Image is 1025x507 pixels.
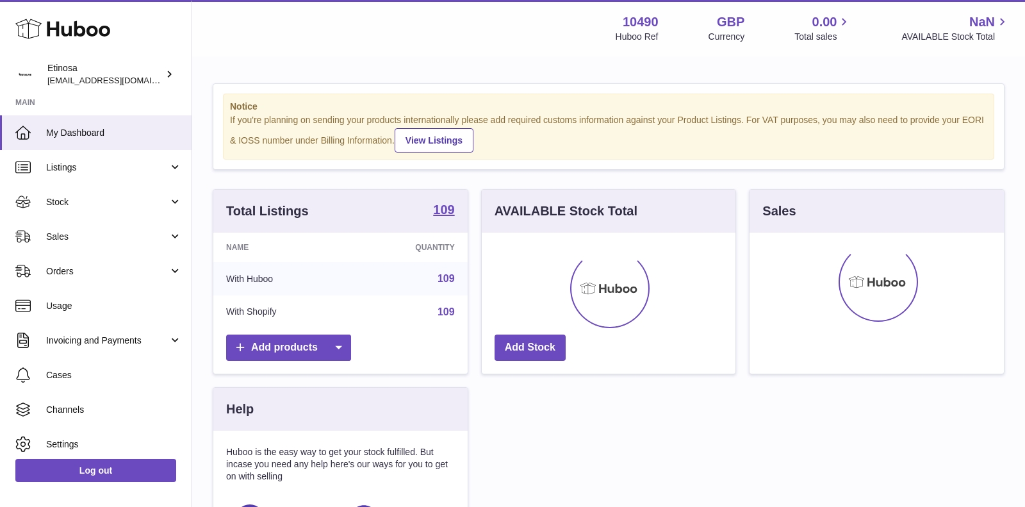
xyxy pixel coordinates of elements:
span: Settings [46,438,182,451]
h3: AVAILABLE Stock Total [495,203,637,220]
a: 0.00 Total sales [794,13,851,43]
strong: Notice [230,101,987,113]
span: Total sales [794,31,851,43]
div: If you're planning on sending your products internationally please add required customs informati... [230,114,987,153]
span: Invoicing and Payments [46,335,168,347]
span: My Dashboard [46,127,182,139]
span: AVAILABLE Stock Total [901,31,1010,43]
span: Stock [46,196,168,208]
span: [EMAIL_ADDRESS][DOMAIN_NAME] [47,75,188,85]
td: With Huboo [213,262,350,295]
a: Add Stock [495,335,566,361]
strong: GBP [717,13,744,31]
th: Quantity [350,233,468,262]
div: Huboo Ref [616,31,659,43]
span: Channels [46,404,182,416]
p: Huboo is the easy way to get your stock fulfilled. But incase you need any help here's our ways f... [226,446,455,483]
a: 109 [438,273,455,284]
h3: Sales [762,203,796,220]
a: 109 [438,306,455,317]
a: 109 [433,203,454,219]
div: Currency [709,31,745,43]
span: 0.00 [812,13,837,31]
a: NaN AVAILABLE Stock Total [901,13,1010,43]
strong: 10490 [623,13,659,31]
h3: Help [226,401,254,418]
a: View Listings [395,128,473,153]
span: Listings [46,162,168,174]
span: Cases [46,369,182,381]
a: Log out [15,459,176,482]
span: Usage [46,300,182,312]
img: Wolphuk@gmail.com [15,65,35,84]
div: Etinosa [47,62,163,87]
td: With Shopify [213,295,350,329]
th: Name [213,233,350,262]
span: NaN [969,13,995,31]
h3: Total Listings [226,203,309,220]
a: Add products [226,335,351,361]
span: Orders [46,265,168,278]
span: Sales [46,231,168,243]
strong: 109 [433,203,454,216]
